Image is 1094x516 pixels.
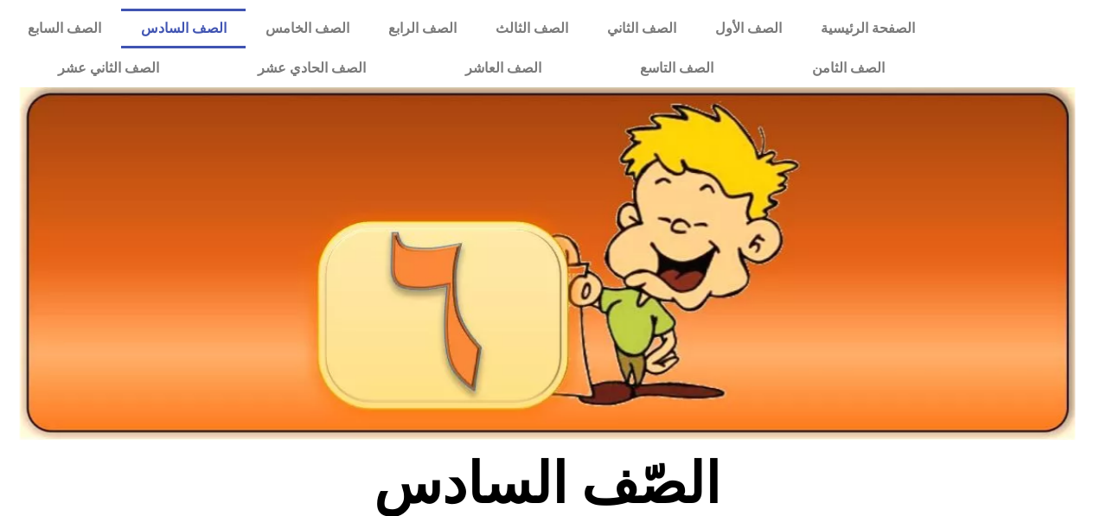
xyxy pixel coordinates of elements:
[591,48,763,88] a: الصف التاسع
[476,9,587,48] a: الصف الثالث
[416,48,591,88] a: الصف العاشر
[587,9,695,48] a: الصف الثاني
[208,48,415,88] a: الصف الحادي عشر
[801,9,934,48] a: الصفحة الرئيسية
[246,9,368,48] a: الصف الخامس
[695,9,801,48] a: الصف الأول
[763,48,934,88] a: الصف الثامن
[121,9,246,48] a: الصف السادس
[368,9,476,48] a: الصف الرابع
[9,9,121,48] a: الصف السابع
[9,48,208,88] a: الصف الثاني عشر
